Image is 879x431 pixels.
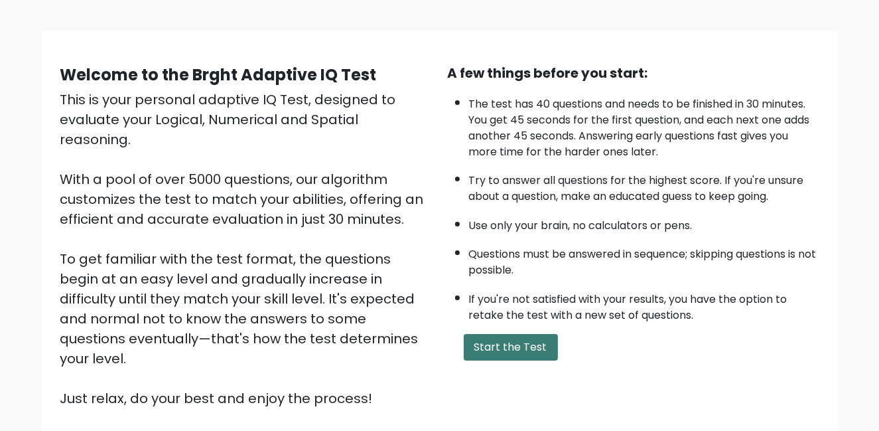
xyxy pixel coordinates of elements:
button: Start the Test [464,334,558,361]
li: Questions must be answered in sequence; skipping questions is not possible. [469,240,819,278]
li: The test has 40 questions and needs to be finished in 30 minutes. You get 45 seconds for the firs... [469,90,819,160]
li: Use only your brain, no calculators or pens. [469,211,819,234]
div: A few things before you start: [448,63,819,83]
div: This is your personal adaptive IQ Test, designed to evaluate your Logical, Numerical and Spatial ... [60,90,432,408]
b: Welcome to the Brght Adaptive IQ Test [60,64,377,86]
li: Try to answer all questions for the highest score. If you're unsure about a question, make an edu... [469,166,819,205]
li: If you're not satisfied with your results, you have the option to retake the test with a new set ... [469,285,819,323]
